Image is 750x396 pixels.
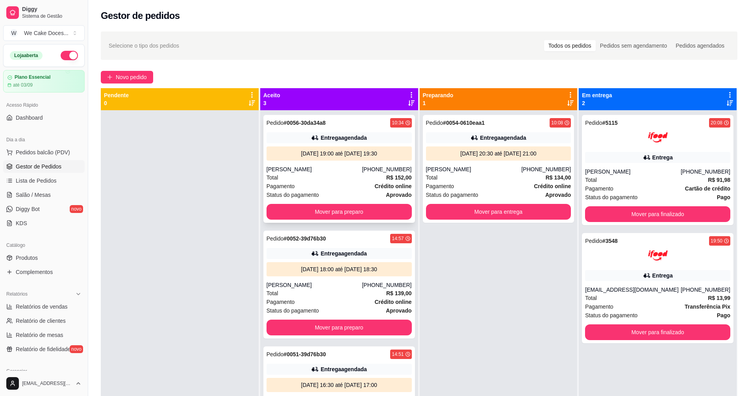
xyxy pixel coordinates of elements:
[101,71,153,83] button: Novo pedido
[3,300,85,313] a: Relatórios de vendas
[3,203,85,215] a: Diggy Botnovo
[585,286,681,294] div: [EMAIL_ADDRESS][DOMAIN_NAME]
[16,268,53,276] span: Complementos
[263,99,280,107] p: 3
[544,40,596,51] div: Todos os pedidos
[3,315,85,327] a: Relatório de clientes
[3,252,85,264] a: Produtos
[3,329,85,341] a: Relatório de mesas
[3,99,85,111] div: Acesso Rápido
[267,120,284,126] span: Pedido
[267,298,295,306] span: Pagamento
[320,250,367,257] div: Entrega agendada
[708,177,730,183] strong: R$ 91,98
[423,99,454,107] p: 1
[16,254,38,262] span: Produtos
[426,120,443,126] span: Pedido
[6,291,28,297] span: Relatórios
[16,317,66,325] span: Relatório de clientes
[582,91,612,99] p: Em entrega
[585,302,613,311] span: Pagamento
[3,133,85,146] div: Dia a dia
[386,192,411,198] strong: aprovado
[10,51,43,60] div: Loja aberta
[267,289,278,298] span: Total
[267,306,319,315] span: Status do pagamento
[585,120,602,126] span: Pedido
[22,380,72,387] span: [EMAIL_ADDRESS][DOMAIN_NAME]
[270,265,409,273] div: [DATE] 18:00 até [DATE] 18:30
[116,73,147,81] span: Novo pedido
[3,217,85,229] a: KDS
[24,29,69,37] div: We Cake Doces ...
[585,238,602,244] span: Pedido
[717,312,730,318] strong: Pago
[16,177,57,185] span: Lista de Pedidos
[596,40,671,51] div: Pedidos sem agendamento
[16,163,61,170] span: Gestor de Pedidos
[585,176,597,184] span: Total
[3,374,85,393] button: [EMAIL_ADDRESS][DOMAIN_NAME]
[3,239,85,252] div: Catálogo
[652,154,673,161] div: Entrega
[585,324,730,340] button: Mover para finalizado
[267,320,412,335] button: Mover para preparo
[392,120,404,126] div: 10:34
[61,51,78,60] button: Alterar Status
[681,286,730,294] div: [PHONE_NUMBER]
[386,174,412,181] strong: R$ 152,00
[3,146,85,159] button: Pedidos balcão (PDV)
[652,272,673,279] div: Entrega
[426,182,454,191] span: Pagamento
[585,193,637,202] span: Status do pagamento
[267,235,284,242] span: Pedido
[392,235,404,242] div: 14:57
[10,29,18,37] span: W
[15,74,50,80] article: Plano Essencial
[585,206,730,222] button: Mover para finalizado
[3,343,85,355] a: Relatório de fidelidadenovo
[585,294,597,302] span: Total
[443,120,485,126] strong: # 0054-0610eaa1
[267,204,412,220] button: Mover para preparo
[16,303,68,311] span: Relatórios de vendas
[551,120,563,126] div: 10:08
[717,194,730,200] strong: Pago
[22,13,81,19] span: Sistema de Gestão
[3,3,85,22] a: DiggySistema de Gestão
[711,120,722,126] div: 20:08
[648,246,668,265] img: ifood
[545,192,571,198] strong: aprovado
[263,91,280,99] p: Aceito
[16,148,70,156] span: Pedidos balcão (PDV)
[423,91,454,99] p: Preparando
[480,134,526,142] div: Entrega agendada
[374,299,411,305] strong: Crédito online
[386,307,411,314] strong: aprovado
[648,128,668,147] img: ifood
[582,99,612,107] p: 2
[283,120,326,126] strong: # 0056-30da34a8
[685,185,730,192] strong: Cartão de crédito
[685,303,730,310] strong: Transferência Pix
[374,183,411,189] strong: Crédito online
[267,351,284,357] span: Pedido
[320,365,367,373] div: Entrega agendada
[3,70,85,93] a: Plano Essencialaté 03/09
[13,82,33,88] article: até 03/09
[386,290,412,296] strong: R$ 139,00
[3,160,85,173] a: Gestor de Pedidos
[521,165,571,173] div: [PHONE_NUMBER]
[602,238,618,244] strong: # 3548
[426,165,522,173] div: [PERSON_NAME]
[267,173,278,182] span: Total
[671,40,729,51] div: Pedidos agendados
[267,191,319,199] span: Status do pagamento
[585,168,681,176] div: [PERSON_NAME]
[534,183,571,189] strong: Crédito online
[3,189,85,201] a: Salão / Mesas
[3,25,85,41] button: Select a team
[711,238,722,244] div: 19:50
[283,351,326,357] strong: # 0051-39d76b30
[585,311,637,320] span: Status do pagamento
